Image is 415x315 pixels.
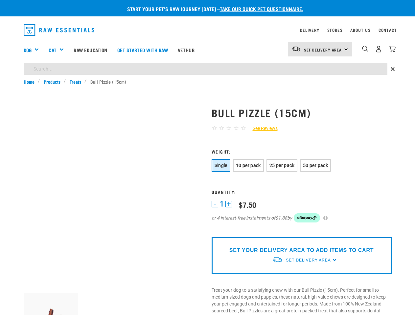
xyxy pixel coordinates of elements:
[272,256,283,263] img: van-moving.png
[375,46,382,52] img: user.png
[300,29,319,31] a: Delivery
[266,159,297,172] button: 25 per pack
[40,78,64,85] a: Products
[239,200,256,209] div: $7.50
[66,78,84,85] a: Treats
[350,29,370,31] a: About Us
[294,213,320,222] img: Afterpay
[18,22,397,38] nav: dropdown navigation
[215,163,227,168] span: Single
[389,46,396,52] img: home-icon@2x.png
[300,159,331,172] button: 50 per pack
[304,49,342,51] span: Set Delivery Area
[212,124,217,132] span: ☆
[241,124,246,132] span: ☆
[212,201,218,207] button: -
[233,124,239,132] span: ☆
[246,125,278,132] a: See Reviews
[24,46,32,54] a: Dog
[24,78,38,85] a: Home
[327,29,343,31] a: Stores
[286,258,331,262] span: Set Delivery Area
[212,149,392,154] h3: Weight:
[49,46,56,54] a: Cat
[226,124,232,132] span: ☆
[24,24,95,36] img: Raw Essentials Logo
[220,7,303,10] a: take our quick pet questionnaire.
[220,200,224,207] span: 1
[269,163,294,168] span: 25 per pack
[225,201,232,207] button: +
[236,163,261,168] span: 10 per pack
[24,78,392,85] nav: breadcrumbs
[212,213,392,222] div: or 4 interest-free instalments of by
[292,46,301,52] img: van-moving.png
[69,37,112,63] a: Raw Education
[303,163,328,168] span: 50 per pack
[173,37,199,63] a: Vethub
[212,107,392,118] h1: Bull Pizzle (15cm)
[212,159,230,172] button: Single
[391,63,395,75] span: ×
[24,63,387,75] input: Search...
[219,124,224,132] span: ☆
[362,46,368,52] img: home-icon-1@2x.png
[112,37,173,63] a: Get started with Raw
[229,246,374,254] p: SET YOUR DELIVERY AREA TO ADD ITEMS TO CART
[275,215,287,221] span: $1.88
[233,159,264,172] button: 10 per pack
[212,189,392,194] h3: Quantity:
[379,29,397,31] a: Contact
